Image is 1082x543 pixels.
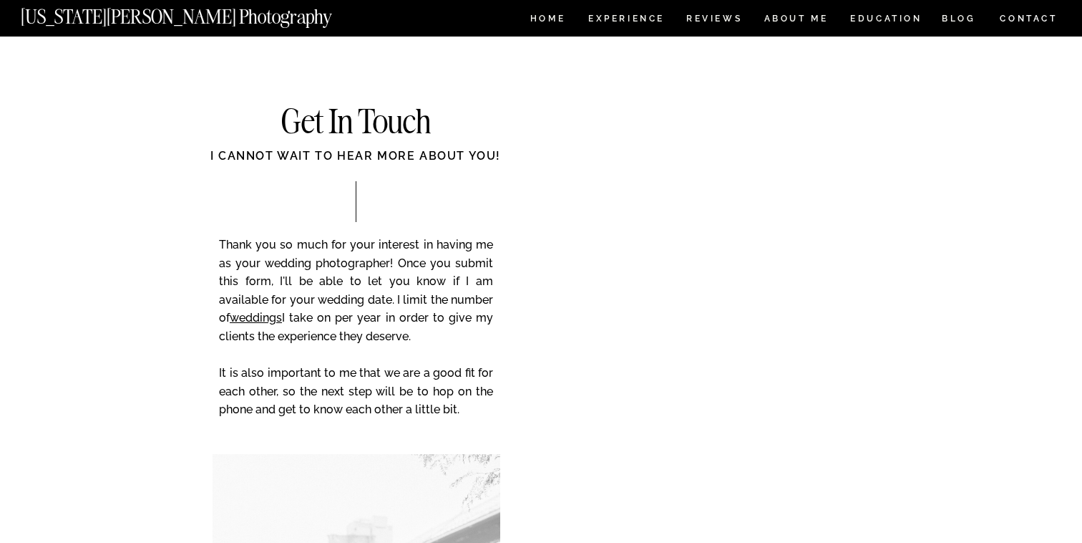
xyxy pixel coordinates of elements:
a: ABOUT ME [764,14,829,27]
p: Thank you so much for your interest in having me as your wedding photographer! Once you submit th... [219,236,493,439]
a: CONTACT [999,11,1058,27]
a: EDUCATION [849,14,924,27]
a: REVIEWS [686,14,740,27]
a: HOME [527,14,568,27]
a: BLOG [942,14,976,27]
a: weddings [230,311,282,325]
a: Experience [588,14,663,27]
a: [US_STATE][PERSON_NAME] Photography [21,7,380,19]
div: I cannot wait to hear more about you! [155,148,557,181]
h2: Get In Touch [212,105,499,140]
